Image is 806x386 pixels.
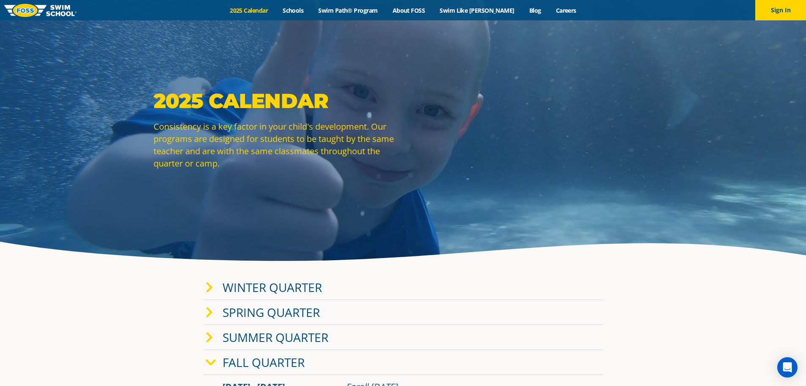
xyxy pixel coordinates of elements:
[777,357,798,378] div: Open Intercom Messenger
[223,279,322,295] a: Winter Quarter
[311,6,385,14] a: Swim Path® Program
[223,304,320,320] a: Spring Quarter
[432,6,522,14] a: Swim Like [PERSON_NAME]
[548,6,583,14] a: Careers
[275,6,311,14] a: Schools
[522,6,548,14] a: Blog
[223,354,305,370] a: Fall Quarter
[385,6,432,14] a: About FOSS
[154,120,399,169] p: Consistency is a key factor in your child's development. Our programs are designed for students t...
[4,4,77,17] img: FOSS Swim School Logo
[154,89,328,113] strong: 2025 Calendar
[223,329,328,345] a: Summer Quarter
[223,6,275,14] a: 2025 Calendar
